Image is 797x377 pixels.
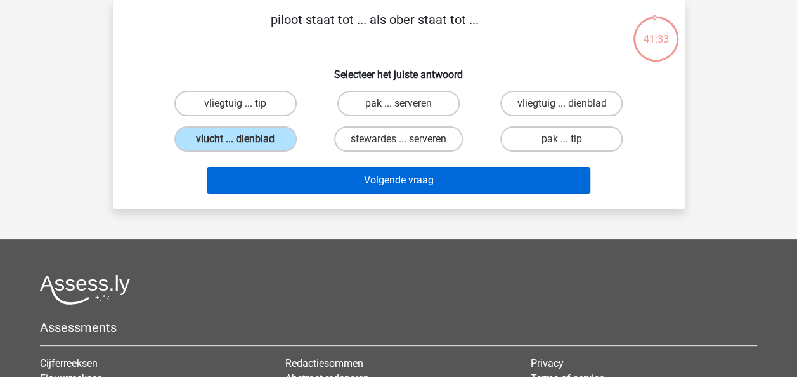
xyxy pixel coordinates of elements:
[207,167,590,194] button: Volgende vraag
[40,320,757,335] h5: Assessments
[500,91,623,116] label: vliegtuig ... dienblad
[174,126,297,152] label: vlucht ... dienblad
[531,357,564,369] a: Privacy
[133,58,664,81] h6: Selecteer het juiste antwoord
[40,275,130,305] img: Assessly logo
[40,357,98,369] a: Cijferreeksen
[500,126,623,152] label: pak ... tip
[174,91,297,116] label: vliegtuig ... tip
[632,15,680,47] div: 41:33
[133,10,617,48] p: piloot staat tot ... als ober staat tot ...
[285,357,363,369] a: Redactiesommen
[334,126,463,152] label: stewardes ... serveren
[337,91,460,116] label: pak ... serveren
